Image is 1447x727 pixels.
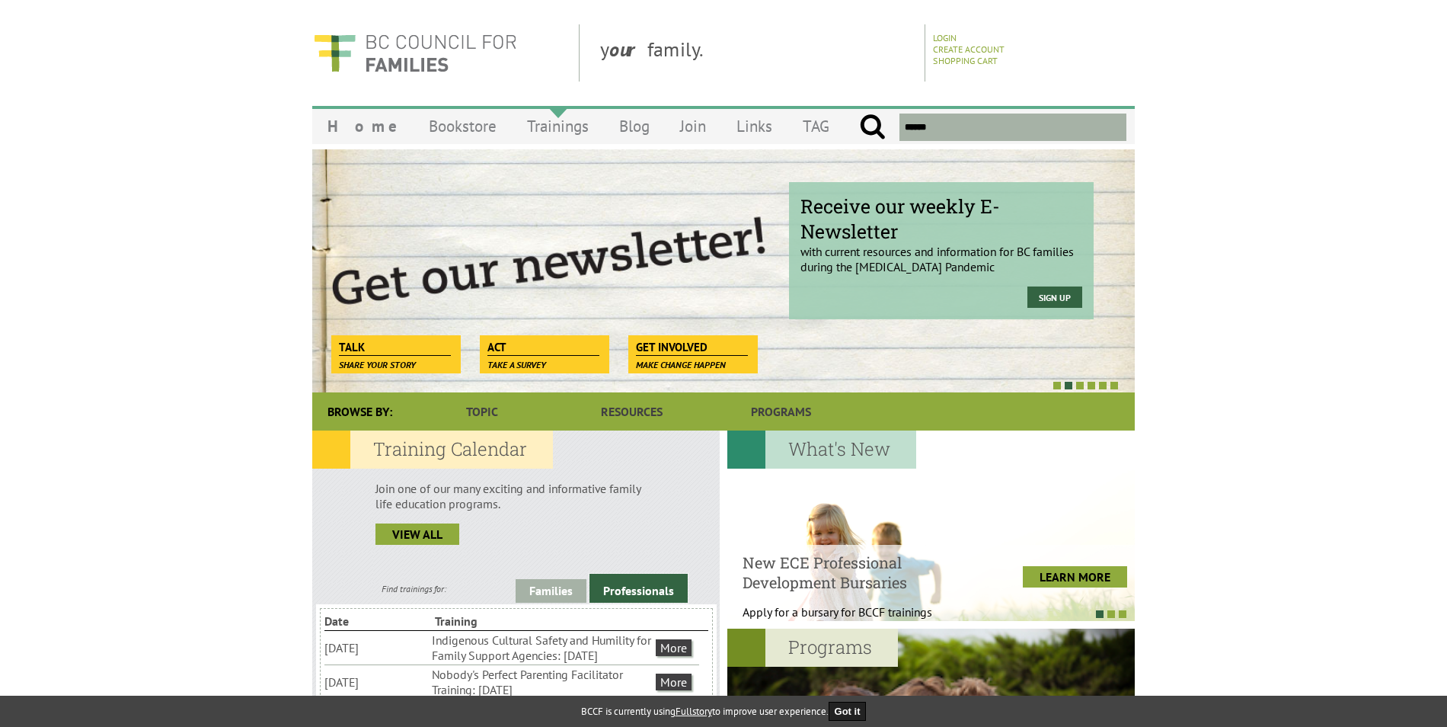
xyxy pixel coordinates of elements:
a: Create Account [933,43,1005,55]
li: [DATE] [324,639,429,657]
a: Home [312,108,414,144]
a: Professionals [589,574,688,603]
li: [DATE] [324,673,429,691]
li: Nobody's Perfect Parenting Facilitator Training: [DATE] [432,665,653,699]
a: Act Take a survey [480,335,607,357]
span: Act [487,339,599,356]
a: Shopping Cart [933,55,998,66]
span: Talk [339,339,451,356]
div: Find trainings for: [312,583,516,594]
span: Receive our weekly E-Newsletter [800,194,1082,244]
a: TAG [787,108,845,144]
a: Families [516,579,586,603]
span: Get Involved [636,339,748,356]
li: Date [324,612,432,630]
h2: Programs [727,629,898,667]
a: LEARN MORE [1023,566,1127,588]
span: Share your story [339,359,416,370]
a: More [656,639,692,656]
p: Join one of our many exciting and informative family life education programs. [375,481,656,511]
button: Got it [829,702,867,721]
h4: New ECE Professional Development Bursaries [743,552,970,592]
a: Fullstory [676,705,712,718]
a: More [656,674,692,690]
a: Sign Up [1027,287,1082,308]
a: Programs [707,392,856,431]
h2: Training Calendar [312,431,553,469]
h2: What's New [727,431,916,469]
a: Resources [557,392,706,431]
a: Blog [604,108,665,144]
a: Bookstore [414,108,512,144]
img: BC Council for FAMILIES [312,24,518,82]
a: Talk Share your story [331,335,458,357]
div: Browse By: [312,392,407,431]
input: Submit [859,114,886,141]
p: Apply for a bursary for BCCF trainings West... [743,604,970,635]
strong: our [609,37,647,62]
li: Indigenous Cultural Safety and Humility for Family Support Agencies: [DATE] [432,631,653,665]
a: Trainings [512,108,604,144]
span: Take a survey [487,359,546,370]
li: Training [435,612,542,630]
a: Topic [407,392,557,431]
a: Login [933,32,957,43]
a: Join [665,108,721,144]
a: Links [721,108,787,144]
div: y family. [588,24,925,82]
a: Get Involved Make change happen [628,335,755,357]
a: view all [375,524,459,545]
span: Make change happen [636,359,726,370]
